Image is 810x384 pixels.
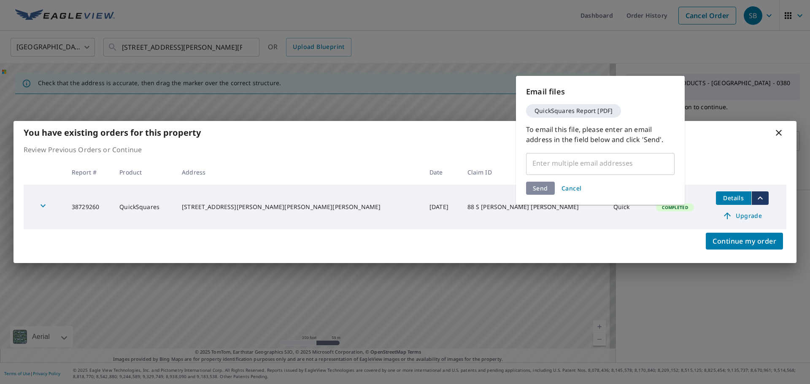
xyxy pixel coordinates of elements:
button: Continue my order [706,233,783,250]
div: [STREET_ADDRESS][PERSON_NAME][PERSON_NAME][PERSON_NAME] [182,203,416,211]
th: Report # [65,160,113,185]
button: filesDropdownBtn-38729260 [751,191,769,205]
td: QuickSquares [113,185,175,229]
th: Date [423,160,461,185]
p: Review Previous Orders or Continue [24,145,786,155]
th: Address [175,160,423,185]
td: [DATE] [423,185,461,229]
span: Continue my order [713,235,776,247]
p: To email this file, please enter an email address in the field below and click 'Send'. [526,124,675,145]
span: Completed [657,204,693,210]
td: 38729260 [65,185,113,229]
td: Quick [607,185,650,229]
span: Details [721,194,746,202]
button: detailsBtn-38729260 [716,191,751,205]
p: Email files [526,86,675,97]
td: 88 S [PERSON_NAME] [PERSON_NAME] [461,185,607,229]
a: Upgrade [716,209,769,223]
span: Cancel [562,184,582,192]
th: Product [113,160,175,185]
b: You have existing orders for this property [24,127,201,138]
input: Enter multiple email addresses [530,155,658,171]
button: Cancel [558,182,585,195]
th: Claim ID [461,160,607,185]
span: QuickSquares Report [PDF] [529,108,618,114]
span: Upgrade [721,211,764,221]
